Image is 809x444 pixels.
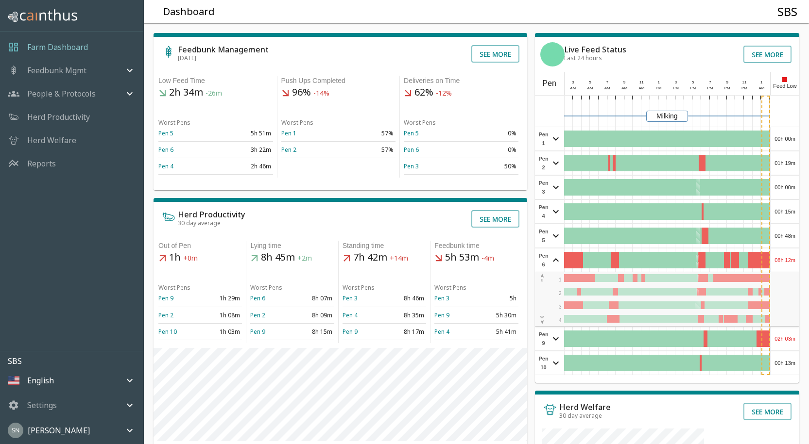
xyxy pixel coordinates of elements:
a: Reports [27,158,56,169]
span: Pen 5 [537,227,550,245]
div: Milking [646,111,688,122]
a: Pen 2 [250,311,265,319]
div: 5 [689,80,697,85]
span: 30 day average [178,219,221,227]
td: 8h 35m [384,307,426,323]
p: English [27,375,54,386]
a: Herd Productivity [27,111,90,123]
span: Worst Pens [434,283,466,292]
span: Worst Pens [250,283,282,292]
div: 00h 15m [771,200,799,223]
div: 01h 19m [771,151,799,175]
span: AM [638,86,644,90]
span: +14m [390,254,408,263]
a: Pen 4 [158,162,173,170]
span: -4m [482,254,494,263]
div: Feed Low [770,72,799,95]
span: +0m [183,254,198,263]
span: PM [741,86,747,90]
td: 1h 08m [200,307,242,323]
a: Pen 1 [281,129,296,137]
img: 45cffdf61066f8072b93f09263145446 [8,423,23,438]
p: [PERSON_NAME] [28,425,90,436]
span: Worst Pens [158,283,190,292]
span: AM [758,86,764,90]
td: 1h 29m [200,290,242,307]
span: AM [587,86,593,90]
button: See more [471,210,519,228]
span: Worst Pens [404,118,436,127]
div: 08h 12m [771,248,799,272]
span: 2 [559,291,562,296]
span: Pen 6 [537,251,550,269]
span: Worst Pens [158,118,190,127]
h5: 8h 45m [250,251,334,264]
p: SBS [8,355,143,367]
span: Pen 4 [537,203,550,220]
a: Pen 6 [158,146,173,154]
h5: 5h 53m [434,251,518,264]
a: Pen 9 [343,328,358,336]
span: Pen 1 [537,130,550,148]
div: Feedbunk time [434,241,518,251]
a: Pen 6 [404,146,419,154]
td: 5h 30m [476,307,518,323]
button: See more [743,403,792,420]
span: PM [724,86,730,90]
span: PM [690,86,696,90]
td: 3h 22m [216,142,273,158]
span: 4 [559,318,562,323]
a: Pen 3 [404,162,419,170]
div: 7 [706,80,715,85]
div: 9 [620,80,629,85]
a: Pen 4 [343,311,358,319]
p: Feedbunk Mgmt [27,65,86,76]
span: AM [604,86,610,90]
span: AM [570,86,576,90]
p: People & Protocols [27,88,96,99]
span: 3 [559,304,562,310]
td: 8h 07m [293,290,334,307]
td: 8h 17m [384,323,426,340]
a: Pen 9 [250,328,265,336]
div: Push Ups Completed [281,76,396,86]
h5: 62% [404,86,518,99]
a: Pen 5 [158,129,173,137]
h5: 7h 42m [343,251,426,264]
td: 2h 46m [216,158,273,175]
span: PM [673,86,679,90]
td: 8h 46m [384,290,426,307]
div: 11 [637,80,646,85]
div: 1 [757,80,766,85]
a: Pen 4 [434,328,449,336]
a: Pen 10 [158,328,177,336]
div: 3 [671,80,680,85]
div: Lying time [250,241,334,251]
div: E [540,273,545,283]
div: 11 [740,80,749,85]
h6: Herd Welfare [559,403,611,411]
button: See more [471,45,519,63]
h5: 1h [158,251,242,264]
span: +2m [297,254,312,263]
span: -14% [313,89,329,98]
h5: 2h 34m [158,86,273,99]
td: 0% [461,125,518,142]
h6: Herd Productivity [178,211,245,218]
span: Worst Pens [281,118,313,127]
a: Farm Dashboard [27,41,88,53]
div: 5 [586,80,595,85]
div: Pen [535,72,564,95]
td: 1h 03m [200,323,242,340]
span: -26m [206,89,222,98]
td: 0% [461,142,518,158]
a: Pen 5 [404,129,419,137]
a: Pen 9 [434,311,449,319]
td: 57% [338,142,396,158]
a: Herd Welfare [27,134,76,146]
div: 00h 00m [771,176,799,199]
h5: Dashboard [163,5,215,18]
